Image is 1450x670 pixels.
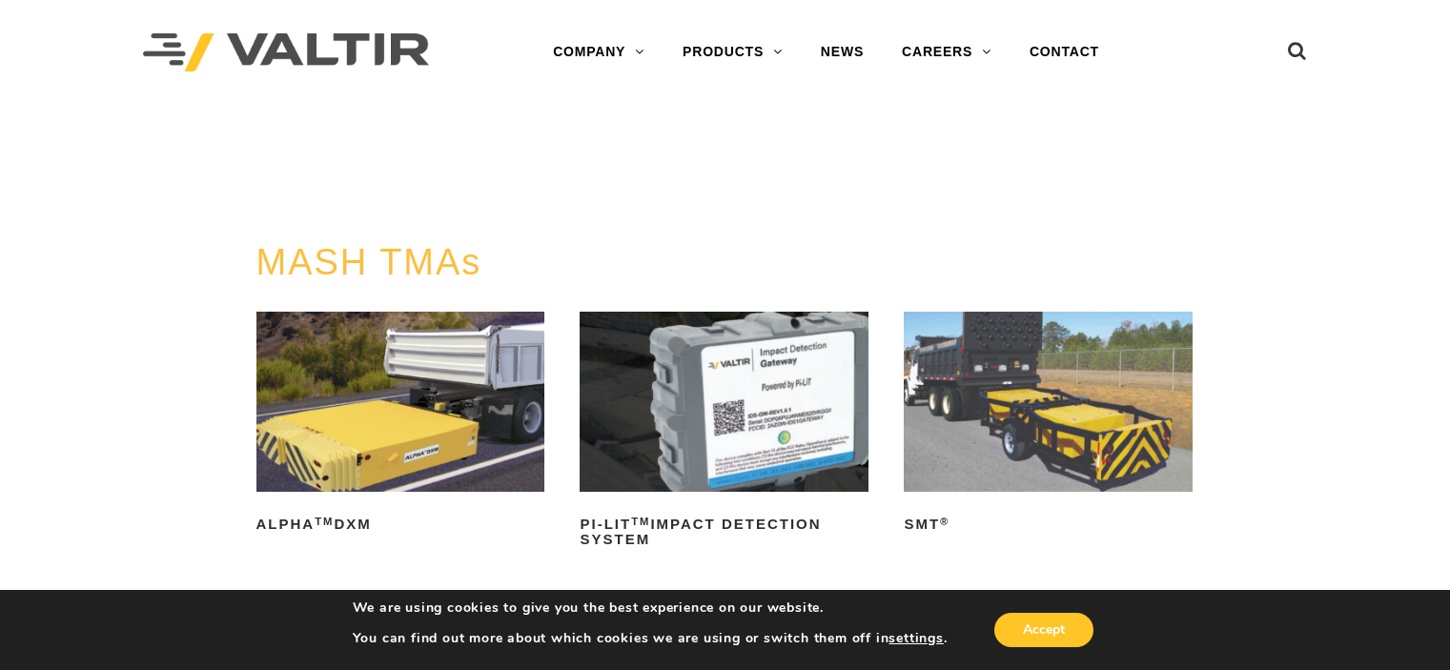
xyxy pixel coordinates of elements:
a: PI-LITTMImpact Detection System [580,312,868,555]
button: settings [888,630,943,647]
a: MASH TMAs [256,242,482,282]
sup: ® [940,516,950,527]
a: ALPHATMDXM [256,312,545,539]
h2: SMT [904,509,1193,539]
h2: ALPHA DXM [256,509,545,539]
a: CAREERS [883,33,1011,71]
a: SMT® [904,312,1193,539]
sup: TM [315,516,334,527]
a: CONTACT [1011,33,1118,71]
p: You can find out more about which cookies we are using or switch them off in . [353,630,948,647]
h2: PI-LIT Impact Detection System [580,509,868,555]
p: We are using cookies to give you the best experience on our website. [353,599,948,617]
a: COMPANY [534,33,664,71]
sup: TM [631,516,650,527]
img: Valtir [143,33,429,72]
button: Accept [994,613,1093,647]
a: PRODUCTS [664,33,802,71]
a: NEWS [802,33,883,71]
